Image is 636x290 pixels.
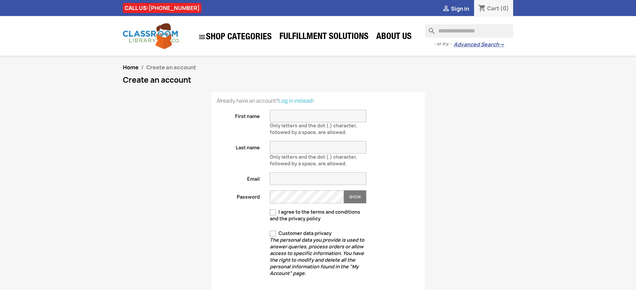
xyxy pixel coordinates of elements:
span: → [499,41,504,48]
a: Home [123,64,139,71]
span: Create an account [146,64,196,71]
a: About Us [373,31,415,44]
button: Show [344,190,366,203]
p: Already have an account? [217,98,420,104]
a: Advanced Search→ [454,41,504,48]
span: - or try - [434,41,454,47]
a: Log in instead! [279,97,314,104]
i: search [425,24,433,32]
img: Classroom Library Company [123,23,180,49]
a: SHOP CATEGORIES [195,30,275,44]
span: Cart [487,5,499,12]
label: I agree to the terms and conditions and the privacy policy [270,209,366,222]
span: Only letters and the dot (.) character, followed by a space, are allowed. [270,120,357,135]
i:  [198,33,206,41]
label: Customer data privacy [270,230,366,277]
a: Fulfillment Solutions [276,31,372,44]
em: The personal data you provide is used to answer queries, process orders or allow access to specif... [270,237,364,276]
span: Sign in [451,5,469,12]
a: [PHONE_NUMBER] [149,4,200,12]
label: Last name [212,141,265,151]
input: Search [425,24,513,38]
span: (0) [500,5,509,12]
i:  [442,5,450,13]
span: Only letters and the dot (.) character, followed by a space, are allowed. [270,151,357,167]
label: First name [212,110,265,120]
input: Password input [270,190,344,203]
h1: Create an account [123,76,513,84]
div: CALL US: [123,3,201,13]
a:  Sign in [442,5,469,12]
label: Password [212,190,265,200]
label: Email [212,172,265,182]
i: shopping_cart [478,5,486,13]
